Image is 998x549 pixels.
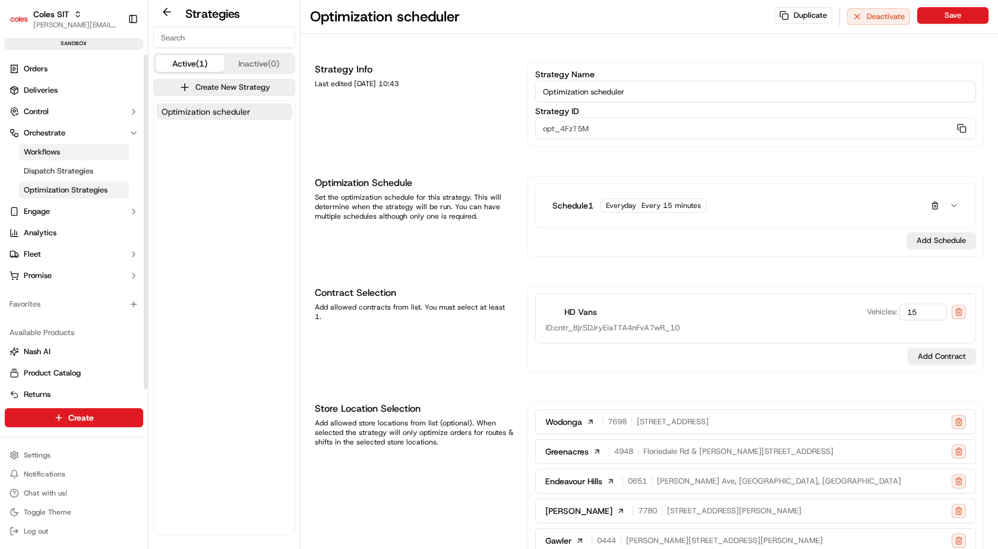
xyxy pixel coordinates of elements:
[19,144,129,160] a: Workflows
[657,476,901,487] div: [PERSON_NAME] Ave, [GEOGRAPHIC_DATA], [GEOGRAPHIC_DATA]
[5,38,143,50] div: sandbox
[5,59,143,78] a: Orders
[24,249,41,260] span: Fleet
[24,166,93,176] span: Dispatch Strategies
[626,535,823,546] div: [PERSON_NAME][STREET_ADDRESS][PERSON_NAME]
[638,506,657,516] div: 7780
[24,469,65,479] span: Notifications
[637,417,709,427] div: [STREET_ADDRESS]
[5,466,143,482] button: Notifications
[315,286,513,300] h1: Contract Selection
[5,447,143,463] button: Settings
[12,113,33,135] img: 1736555255976-a54dd68f-1ca7-489b-9aae-adbdc363a1c4
[24,64,48,74] span: Orders
[31,77,214,89] input: Got a question? Start typing here...
[917,7,988,24] button: Save
[24,450,50,460] span: Settings
[545,416,582,428] span: Wodonga
[5,5,123,33] button: Coles SITColes SIT[PERSON_NAME][EMAIL_ADDRESS][DOMAIN_NAME]
[5,504,143,520] button: Toggle Theme
[185,5,240,22] h2: Strategies
[643,446,833,457] div: Floriedale Rd & [PERSON_NAME][STREET_ADDRESS]
[5,323,143,342] div: Available Products
[614,446,633,457] div: 4948
[774,7,832,24] button: Duplicate
[606,201,636,210] span: Everyday
[19,182,129,198] a: Optimization Strategies
[315,418,513,447] div: Add allowed store locations from list (optional). When selected the strategy will only optimize o...
[908,348,976,365] button: Add Contract
[24,206,50,217] span: Engage
[118,201,144,210] span: Pylon
[5,202,143,221] button: Engage
[315,302,513,321] div: Add allowed contracts from list. You must select at least 1.
[10,368,138,378] a: Product Catalog
[545,446,589,457] span: Greenacres
[315,193,501,221] span: Set the optimization schedule for this strategy. This will determine when the strategy will be ru...
[310,7,460,26] h1: Optimization scheduler
[667,506,801,516] div: [STREET_ADDRESS][PERSON_NAME]
[12,12,36,36] img: Nash
[5,342,143,361] button: Nash AI
[315,79,513,89] div: Last edited [DATE] 10:43
[545,475,602,487] span: Endeavour Hills
[315,402,513,416] h1: Store Location Selection
[24,526,48,536] span: Log out
[153,79,295,96] button: Create New Strategy
[40,113,195,125] div: Start new chat
[24,346,50,357] span: Nash AI
[84,201,144,210] a: Powered byPylon
[24,172,91,184] span: Knowledge Base
[315,176,513,190] h1: Optimization Schedule
[5,408,143,427] button: Create
[162,106,250,118] span: Optimization scheduler
[10,346,138,357] a: Nash AI
[642,201,701,210] span: Every 15 minutes
[535,107,976,115] label: Strategy ID
[5,523,143,539] button: Log out
[24,85,58,96] span: Deliveries
[24,368,81,378] span: Product Catalog
[10,10,29,29] img: Coles SIT
[24,488,67,498] span: Chat with us!
[40,125,150,135] div: We're available if you need us!
[7,168,96,189] a: 📗Knowledge Base
[10,389,138,400] a: Returns
[100,173,110,183] div: 💻
[5,124,143,143] button: Orchestrate
[543,189,968,222] button: Schedule1EverydayEvery 15 minutes
[12,173,21,183] div: 📗
[5,266,143,285] button: Promise
[24,147,60,157] span: Workflows
[535,70,976,78] label: Strategy Name
[19,163,129,179] a: Dispatch Strategies
[12,48,216,67] p: Welcome 👋
[156,103,292,120] button: Optimization scheduler
[24,128,65,138] span: Orchestrate
[96,168,195,189] a: 💻API Documentation
[24,507,71,517] span: Toggle Theme
[545,535,571,547] span: Gawler
[5,102,143,121] button: Control
[33,8,69,20] button: Coles SIT
[545,505,612,517] span: [PERSON_NAME]
[5,295,143,314] div: Favorites
[33,20,118,30] span: [PERSON_NAME][EMAIL_ADDRESS][DOMAIN_NAME]
[5,385,143,404] button: Returns
[24,270,52,281] span: Promise
[112,172,191,184] span: API Documentation
[225,55,293,72] button: Inactive (0)
[68,412,94,424] span: Create
[202,117,216,131] button: Start new chat
[24,389,50,400] span: Returns
[5,364,143,383] button: Product Catalog
[552,201,593,210] label: Schedule 1
[628,476,647,487] div: 0651
[5,81,143,100] a: Deliveries
[5,223,143,242] a: Analytics
[847,8,910,25] button: Deactivate
[5,245,143,264] button: Fleet
[5,485,143,501] button: Chat with us!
